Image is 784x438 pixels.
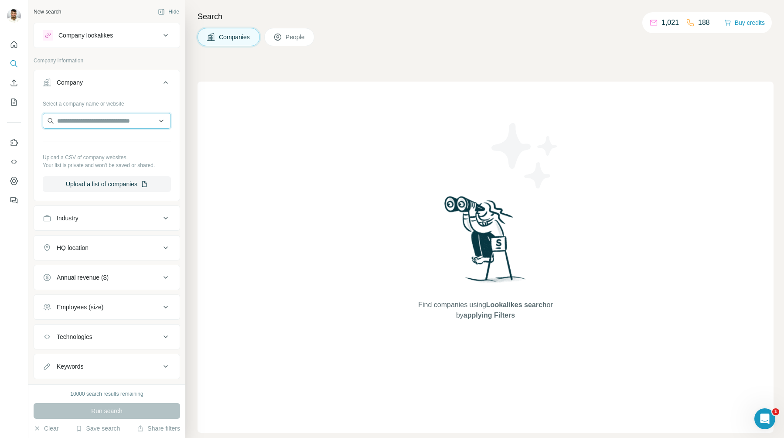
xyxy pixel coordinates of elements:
[464,311,515,319] span: applying Filters
[137,424,180,433] button: Share filters
[34,326,180,347] button: Technologies
[34,25,180,46] button: Company lookalikes
[7,173,21,189] button: Dashboard
[34,72,180,96] button: Company
[7,135,21,151] button: Use Surfe on LinkedIn
[286,33,306,41] span: People
[7,37,21,52] button: Quick start
[7,94,21,110] button: My lists
[57,332,92,341] div: Technologies
[198,10,774,23] h4: Search
[7,56,21,72] button: Search
[43,176,171,192] button: Upload a list of companies
[43,161,171,169] p: Your list is private and won't be saved or shared.
[57,243,89,252] div: HQ location
[152,5,185,18] button: Hide
[34,424,58,433] button: Clear
[661,17,679,28] p: 1,021
[7,154,21,170] button: Use Surfe API
[57,303,103,311] div: Employees (size)
[34,297,180,318] button: Employees (size)
[75,424,120,433] button: Save search
[724,17,765,29] button: Buy credits
[698,17,710,28] p: 188
[416,300,555,321] span: Find companies using or by
[34,356,180,377] button: Keywords
[7,75,21,91] button: Enrich CSV
[34,267,180,288] button: Annual revenue ($)
[34,208,180,229] button: Industry
[486,301,547,308] span: Lookalikes search
[7,9,21,23] img: Avatar
[58,31,113,40] div: Company lookalikes
[7,192,21,208] button: Feedback
[43,96,171,108] div: Select a company name or website
[43,154,171,161] p: Upload a CSV of company websites.
[34,57,180,65] p: Company information
[228,2,348,21] div: Watch our October Product update
[57,362,83,371] div: Keywords
[57,273,109,282] div: Annual revenue ($)
[70,390,143,398] div: 10000 search results remaining
[219,33,251,41] span: Companies
[34,237,180,258] button: HQ location
[440,194,531,291] img: Surfe Illustration - Woman searching with binoculars
[34,8,61,16] div: New search
[57,214,78,222] div: Industry
[754,408,775,429] iframe: Intercom live chat
[772,408,779,415] span: 1
[57,78,83,87] div: Company
[486,116,564,195] img: Surfe Illustration - Stars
